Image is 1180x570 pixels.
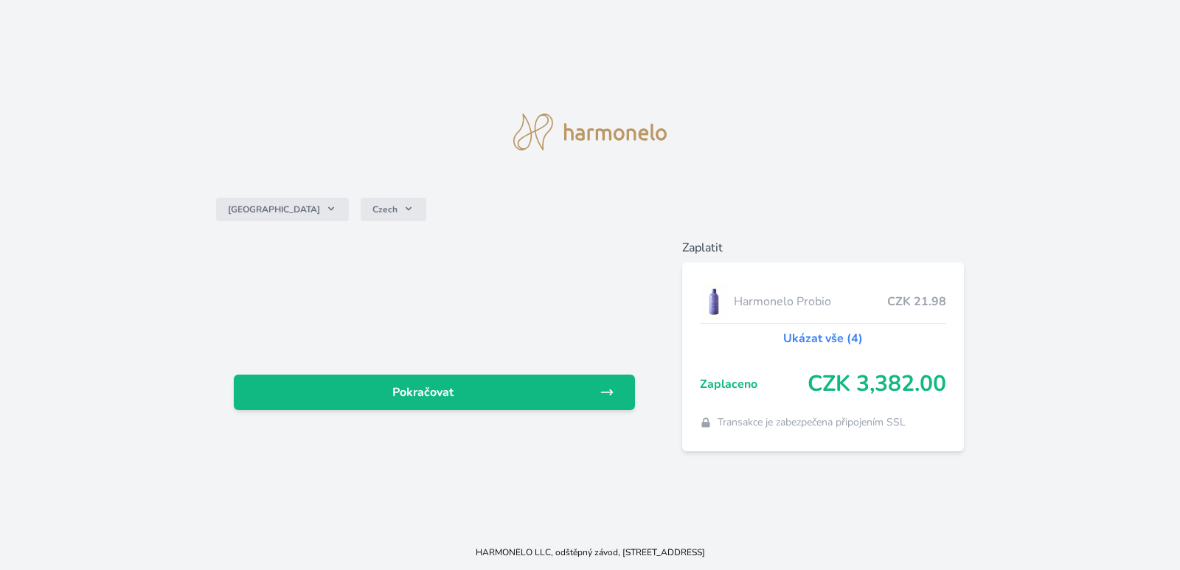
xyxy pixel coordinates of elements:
[513,114,667,150] img: logo.svg
[246,383,600,401] span: Pokračovat
[700,375,807,393] span: Zaplaceno
[228,204,320,215] span: [GEOGRAPHIC_DATA]
[808,371,946,397] span: CZK 3,382.00
[700,283,728,320] img: CLEAN_PROBIO_se_stinem_x-lo.jpg
[682,239,963,257] h6: Zaplatit
[361,198,426,221] button: Czech
[887,293,946,310] span: CZK 21.98
[216,198,349,221] button: [GEOGRAPHIC_DATA]
[234,375,635,410] a: Pokračovat
[372,204,398,215] span: Czech
[783,330,863,347] a: Ukázat vše (4)
[734,293,886,310] span: Harmonelo Probio
[718,415,906,430] span: Transakce je zabezpečena připojením SSL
